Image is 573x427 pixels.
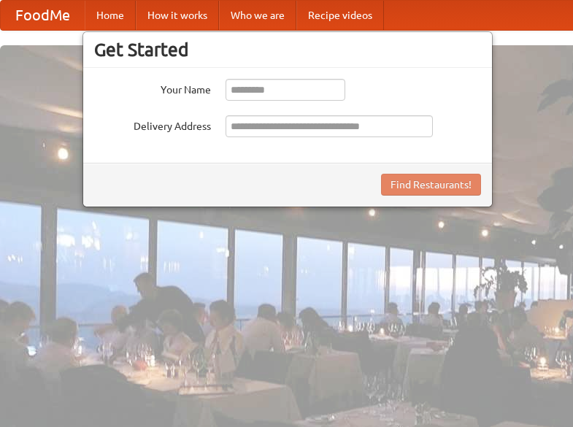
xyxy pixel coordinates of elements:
[94,79,211,97] label: Your Name
[219,1,296,30] a: Who we are
[296,1,384,30] a: Recipe videos
[381,174,481,196] button: Find Restaurants!
[94,39,481,61] h3: Get Started
[1,1,85,30] a: FoodMe
[85,1,136,30] a: Home
[94,115,211,134] label: Delivery Address
[136,1,219,30] a: How it works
